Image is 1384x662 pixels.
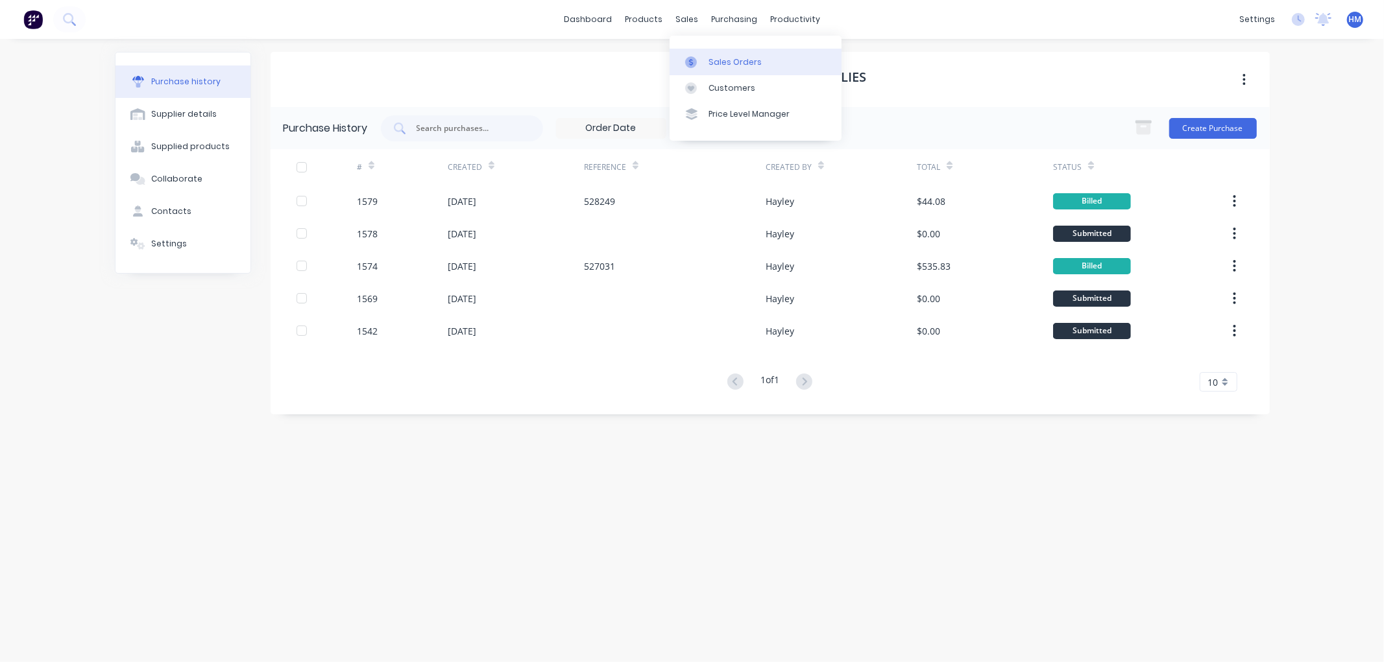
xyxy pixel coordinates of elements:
div: products [618,10,669,29]
div: Supplier details [151,108,217,120]
div: Reference [584,161,626,173]
div: Total [917,161,940,173]
span: HM [1349,14,1362,25]
a: Sales Orders [670,49,842,75]
div: 1542 [357,324,378,338]
div: [DATE] [448,292,476,305]
div: Submitted [1053,323,1131,339]
div: 527031 [584,259,615,273]
div: sales [669,10,705,29]
div: Customers [709,82,755,94]
input: Search purchases... [415,122,523,135]
img: Factory [23,10,43,29]
div: $0.00 [917,324,940,338]
div: 528249 [584,195,615,208]
button: Collaborate [115,163,250,195]
div: [DATE] [448,324,476,338]
span: 10 [1208,375,1219,389]
div: [DATE] [448,195,476,208]
div: Billed [1053,193,1131,209]
div: Price Level Manager [709,108,790,120]
div: 1579 [357,195,378,208]
div: purchasing [705,10,764,29]
div: $535.83 [917,259,951,273]
div: Status [1053,161,1082,173]
div: [DATE] [448,227,476,241]
div: Created By [766,161,812,173]
div: Hayley [766,195,794,208]
div: # [357,161,362,173]
div: Submitted [1053,226,1131,242]
div: Hayley [766,292,794,305]
div: Contacts [151,206,191,217]
div: Purchase history [151,76,221,88]
button: Supplied products [115,130,250,163]
input: Order Date [557,119,666,138]
div: Billed [1053,258,1131,274]
a: dashboard [557,10,618,29]
div: productivity [764,10,827,29]
div: $0.00 [917,292,940,305]
div: 1 of 1 [760,373,779,392]
div: Hayley [766,259,794,273]
button: Contacts [115,195,250,228]
div: Collaborate [151,173,202,185]
div: Hayley [766,324,794,338]
div: 1578 [357,227,378,241]
div: [DATE] [448,259,476,273]
div: Supplied products [151,141,230,152]
a: Price Level Manager [670,101,842,127]
div: $0.00 [917,227,940,241]
div: Settings [151,238,187,250]
div: $44.08 [917,195,945,208]
a: Customers [670,75,842,101]
button: Supplier details [115,98,250,130]
div: Submitted [1053,290,1131,307]
div: Purchase History [284,121,368,136]
div: Created [448,161,482,173]
button: Create Purchase [1169,118,1257,139]
button: Settings [115,228,250,260]
button: Purchase history [115,65,250,98]
div: Sales Orders [709,56,762,68]
div: 1569 [357,292,378,305]
div: settings [1233,10,1281,29]
div: Hayley [766,227,794,241]
div: 1574 [357,259,378,273]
